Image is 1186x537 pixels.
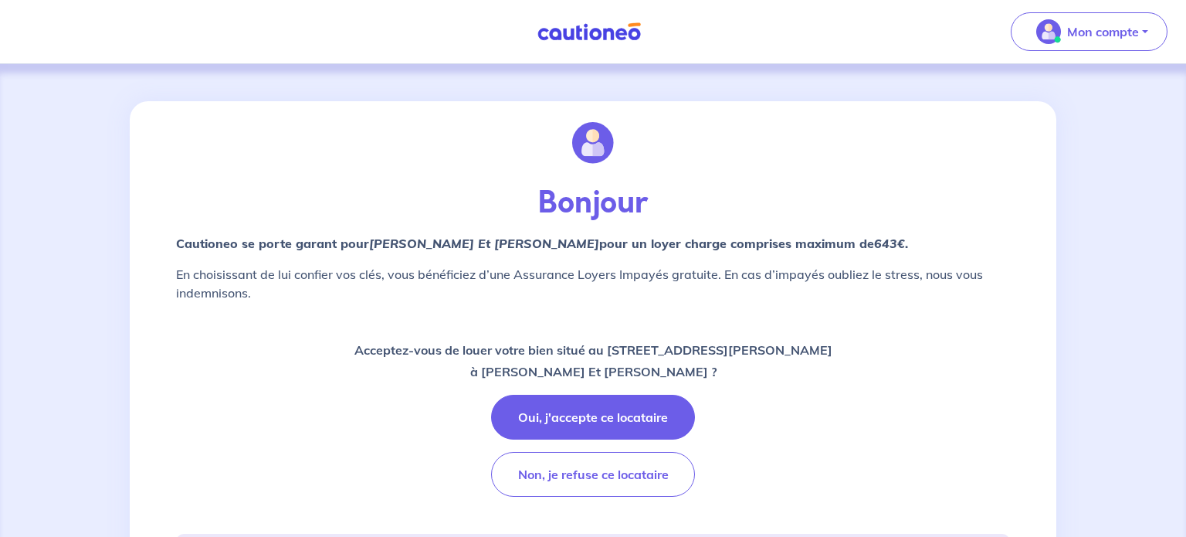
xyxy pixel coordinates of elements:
[369,236,599,251] em: [PERSON_NAME] Et [PERSON_NAME]
[1036,19,1061,44] img: illu_account_valid_menu.svg
[572,122,614,164] img: illu_account.svg
[531,22,647,42] img: Cautioneo
[874,236,905,251] em: 643€
[1011,12,1167,51] button: illu_account_valid_menu.svgMon compte
[176,265,1010,302] p: En choisissant de lui confier vos clés, vous bénéficiez d’une Assurance Loyers Impayés gratuite. ...
[354,339,832,382] p: Acceptez-vous de louer votre bien situé au [STREET_ADDRESS][PERSON_NAME] à [PERSON_NAME] Et [PERS...
[1067,22,1139,41] p: Mon compte
[176,185,1010,222] p: Bonjour
[491,452,695,497] button: Non, je refuse ce locataire
[491,395,695,440] button: Oui, j'accepte ce locataire
[176,236,908,251] strong: Cautioneo se porte garant pour pour un loyer charge comprises maximum de .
